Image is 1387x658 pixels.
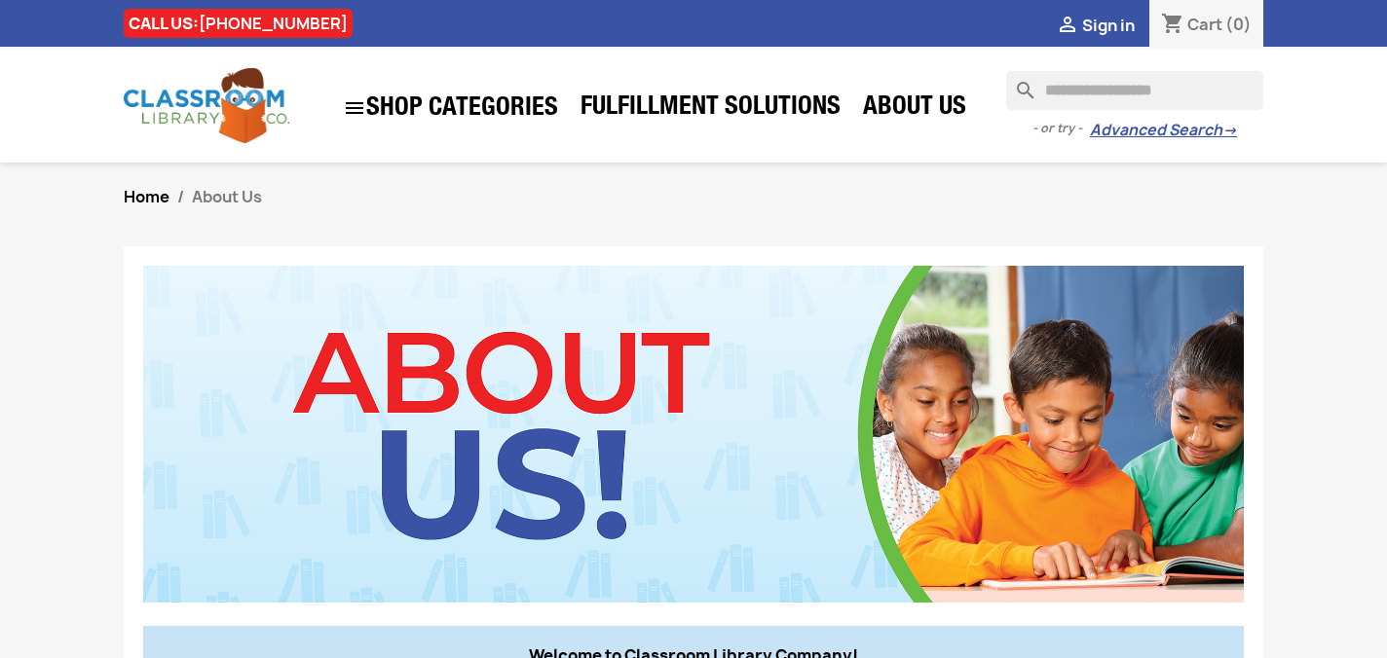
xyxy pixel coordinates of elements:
span: → [1222,121,1237,140]
input: Search [1006,71,1263,110]
span: - or try - [1032,119,1090,138]
div: CALL US: [124,9,353,38]
img: CLC_About_Us.jpg [143,266,1244,603]
i: shopping_cart [1161,14,1184,37]
span: (0) [1225,14,1252,35]
i:  [1056,15,1079,38]
a: SHOP CATEGORIES [333,87,568,129]
i: search [1006,71,1030,94]
a: [PHONE_NUMBER] [199,13,348,34]
a: Home [124,186,169,207]
a:  Sign in [1056,15,1135,36]
a: Advanced Search→ [1090,121,1237,140]
span: Sign in [1082,15,1135,36]
i:  [343,96,366,120]
a: Fulfillment Solutions [571,90,850,128]
span: Cart [1187,14,1222,35]
a: About Us [853,90,976,128]
span: About Us [192,186,262,207]
img: Classroom Library Company [124,68,289,143]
